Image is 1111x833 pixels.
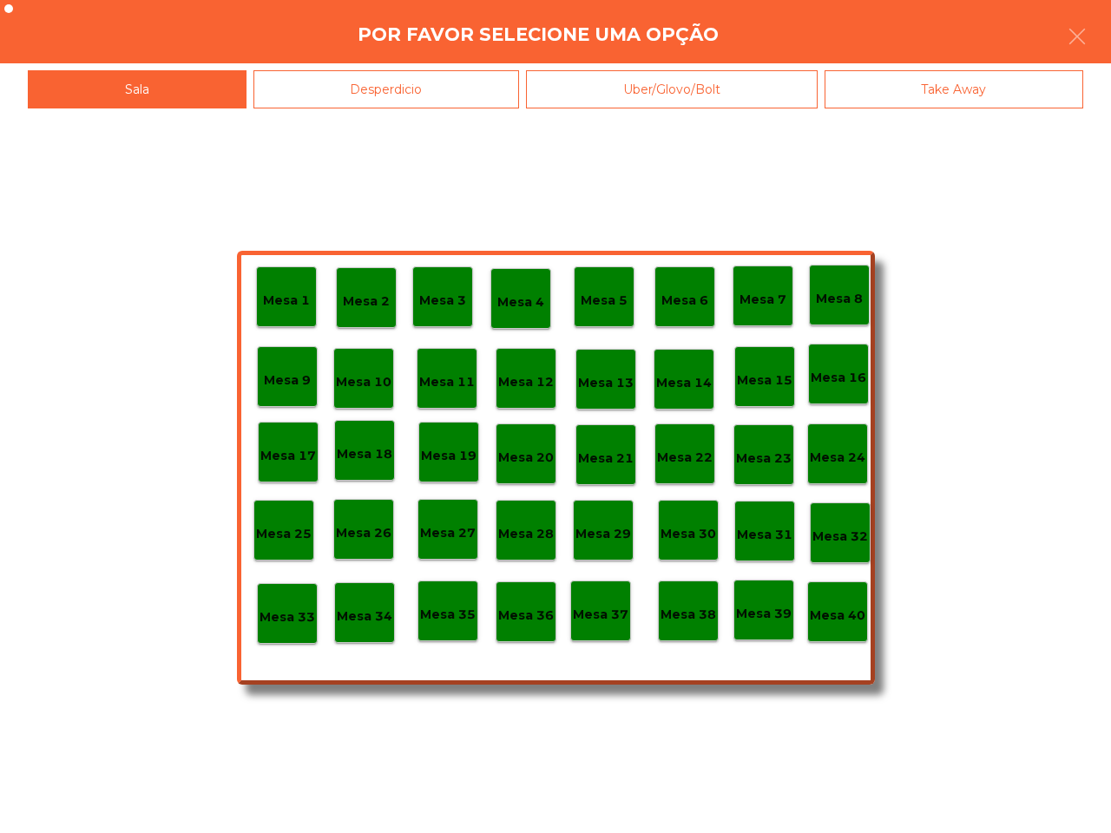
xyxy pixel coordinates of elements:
[736,604,792,624] p: Mesa 39
[497,292,544,312] p: Mesa 4
[343,292,390,312] p: Mesa 2
[421,446,477,466] p: Mesa 19
[740,290,786,310] p: Mesa 7
[661,524,716,544] p: Mesa 30
[812,527,868,547] p: Mesa 32
[526,70,818,109] div: Uber/Glovo/Bolt
[253,70,520,109] div: Desperdicio
[419,291,466,311] p: Mesa 3
[336,372,391,392] p: Mesa 10
[498,606,554,626] p: Mesa 36
[419,372,475,392] p: Mesa 11
[264,371,311,390] p: Mesa 9
[737,371,792,390] p: Mesa 15
[575,524,631,544] p: Mesa 29
[581,291,628,311] p: Mesa 5
[498,448,554,468] p: Mesa 20
[420,605,476,625] p: Mesa 35
[358,22,719,48] h4: Por favor selecione uma opção
[661,291,708,311] p: Mesa 6
[816,289,863,309] p: Mesa 8
[573,605,628,625] p: Mesa 37
[810,606,865,626] p: Mesa 40
[260,607,315,627] p: Mesa 33
[736,449,792,469] p: Mesa 23
[498,372,554,392] p: Mesa 12
[657,448,713,468] p: Mesa 22
[263,291,310,311] p: Mesa 1
[420,523,476,543] p: Mesa 27
[810,448,865,468] p: Mesa 24
[28,70,247,109] div: Sala
[811,368,866,388] p: Mesa 16
[737,525,792,545] p: Mesa 31
[337,607,392,626] p: Mesa 34
[661,605,716,625] p: Mesa 38
[498,524,554,544] p: Mesa 28
[256,524,312,544] p: Mesa 25
[825,70,1084,109] div: Take Away
[337,444,392,464] p: Mesa 18
[578,373,634,393] p: Mesa 13
[656,373,712,393] p: Mesa 14
[578,449,634,469] p: Mesa 21
[336,523,391,543] p: Mesa 26
[260,446,316,466] p: Mesa 17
